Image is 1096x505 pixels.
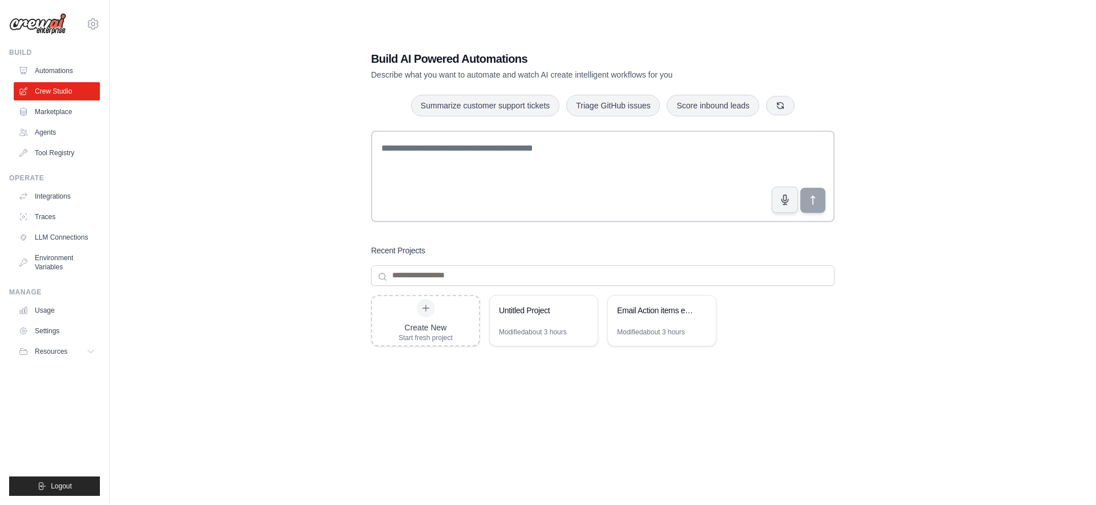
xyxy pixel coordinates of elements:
[617,328,685,337] div: Modified about 3 hours
[9,288,100,297] div: Manage
[9,173,100,183] div: Operate
[499,328,567,337] div: Modified about 3 hours
[14,187,100,205] a: Integrations
[14,82,100,100] a: Crew Studio
[14,103,100,121] a: Marketplace
[371,69,755,80] p: Describe what you want to automate and watch AI create intelligent workflows for you
[51,482,72,491] span: Logout
[9,476,100,496] button: Logout
[499,305,577,316] div: Untitled Project
[9,48,100,57] div: Build
[14,208,100,226] a: Traces
[371,245,425,256] h3: Recent Projects
[411,95,559,116] button: Summarize customer support tickets
[14,62,100,80] a: Automations
[14,228,100,247] a: LLM Connections
[14,342,100,361] button: Resources
[35,347,67,356] span: Resources
[371,51,755,67] h1: Build AI Powered Automations
[566,95,660,116] button: Triage GitHub issues
[14,123,100,142] a: Agents
[9,13,66,35] img: Logo
[617,305,695,316] div: Email Action items extractor
[14,249,100,276] a: Environment Variables
[14,144,100,162] a: Tool Registry
[772,187,798,213] button: Click to speak your automation idea
[667,95,759,116] button: Score inbound leads
[398,322,453,333] div: Create New
[766,96,795,115] button: Get new suggestions
[14,301,100,320] a: Usage
[398,333,453,342] div: Start fresh project
[14,322,100,340] a: Settings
